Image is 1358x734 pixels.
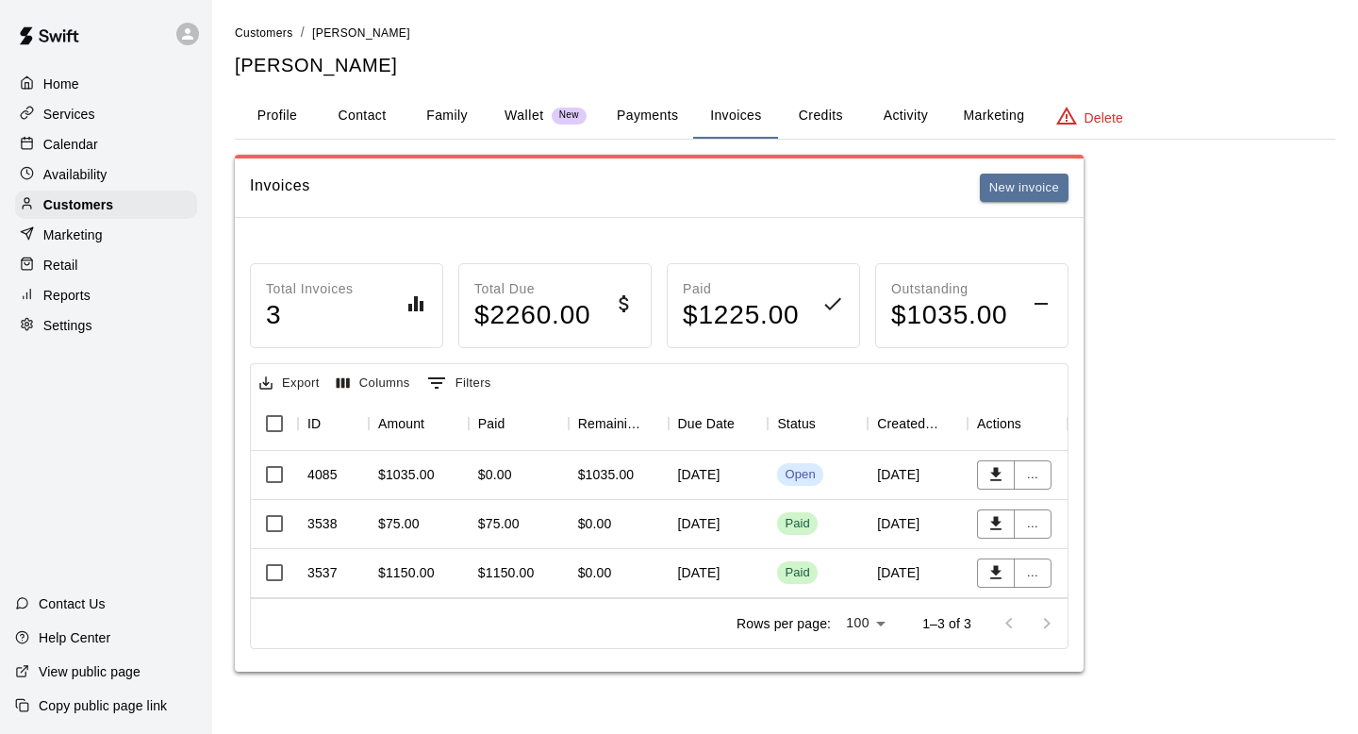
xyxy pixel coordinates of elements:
button: Payments [602,93,693,139]
div: [DATE] [669,549,769,598]
button: Invoices [693,93,778,139]
div: $1150.00 [378,563,435,582]
p: Copy public page link [39,696,167,715]
div: $0.00 [578,514,612,533]
p: Retail [43,256,78,275]
span: New [552,109,587,122]
div: 100 [838,609,892,637]
a: Retail [15,251,197,279]
a: Customers [235,25,293,40]
div: ID [298,397,369,450]
li: / [301,23,305,42]
div: Paid [469,397,569,450]
div: $75.00 [378,514,420,533]
div: Actions [977,397,1021,450]
button: Profile [235,93,320,139]
h6: Invoices [250,174,310,203]
p: Contact Us [39,594,106,613]
div: Paid [478,397,505,450]
button: Credits [778,93,863,139]
div: Status [777,397,816,450]
p: Calendar [43,135,98,154]
nav: breadcrumb [235,23,1335,43]
div: Paid [785,564,810,582]
div: [DATE] [868,451,968,500]
div: basic tabs example [235,93,1335,139]
div: Created On [868,397,968,450]
div: $1035.00 [378,465,435,484]
button: Sort [505,410,531,437]
button: Download PDF [977,460,1015,490]
div: Open [785,466,815,484]
button: Contact [320,93,405,139]
p: 1–3 of 3 [922,614,971,633]
div: 4085 [307,465,338,484]
p: Availability [43,165,108,184]
h5: [PERSON_NAME] [235,53,1335,78]
a: Settings [15,311,197,340]
button: Sort [735,410,761,437]
div: Created On [877,397,941,450]
div: ID [307,397,321,450]
p: Rows per page: [737,614,831,633]
p: Home [43,75,79,93]
p: Outstanding [891,279,1008,299]
div: $1150.00 [478,563,535,582]
div: 3537 [307,563,338,582]
button: Download PDF [977,509,1015,539]
p: View public page [39,662,141,681]
div: Status [768,397,868,450]
p: Total Invoices [266,279,354,299]
button: Sort [321,410,347,437]
span: Customers [235,26,293,40]
h4: $ 1225.00 [683,299,800,332]
a: Home [15,70,197,98]
div: [DATE] [868,549,968,598]
button: New invoice [980,174,1068,203]
button: Download PDF [977,559,1015,588]
div: Remaining [569,397,669,450]
button: Sort [1021,410,1048,437]
div: $0.00 [578,563,612,582]
button: Sort [816,410,842,437]
a: Marketing [15,221,197,249]
a: Customers [15,191,197,219]
div: $75.00 [478,514,520,533]
div: Due Date [669,397,769,450]
button: Sort [941,410,968,437]
h4: $ 2260.00 [474,299,591,332]
button: Activity [863,93,948,139]
button: Select columns [332,369,415,398]
a: Reports [15,281,197,309]
button: Sort [424,410,451,437]
button: ... [1014,559,1052,588]
button: Export [255,369,324,398]
p: Reports [43,286,91,305]
p: Help Center [39,628,110,647]
a: Availability [15,160,197,189]
h4: 3 [266,299,354,332]
p: Wallet [505,106,544,125]
p: Settings [43,316,92,335]
a: Calendar [15,130,197,158]
div: [DATE] [669,500,769,549]
p: Customers [43,195,113,214]
div: $0.00 [478,465,512,484]
div: Amount [378,397,424,450]
div: 3538 [307,514,338,533]
p: Total Due [474,279,591,299]
div: $1035.00 [578,465,635,484]
p: Services [43,105,95,124]
button: Show filters [422,368,496,398]
button: Family [405,93,489,139]
button: Sort [642,410,669,437]
button: Marketing [948,93,1039,139]
h4: $ 1035.00 [891,299,1008,332]
p: Delete [1085,108,1123,127]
